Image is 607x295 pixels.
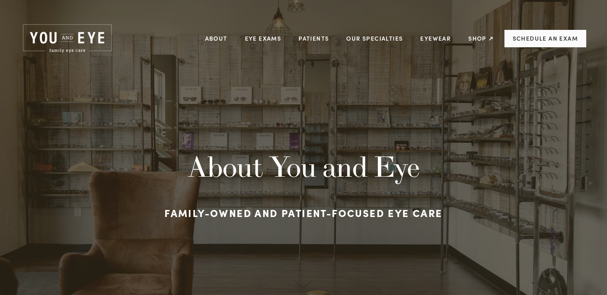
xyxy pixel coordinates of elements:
a: About [205,32,228,45]
a: Our Specialties [346,34,403,42]
h3: Family-owned and patient-focused eye care [132,203,475,223]
img: Rochester, MN | You and Eye | Family Eye Care [21,23,114,54]
a: Eyewear [420,32,451,45]
a: Patients [299,32,329,45]
h1: About You and Eye [132,150,475,183]
a: Shop ↗ [468,32,494,45]
a: Eye Exams [245,32,281,45]
a: Schedule an Exam [504,30,586,47]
